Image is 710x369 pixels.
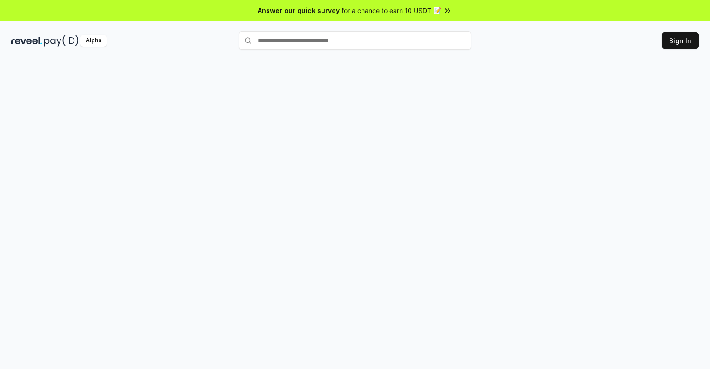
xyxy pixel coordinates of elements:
[258,6,340,15] span: Answer our quick survey
[44,35,79,47] img: pay_id
[80,35,107,47] div: Alpha
[662,32,699,49] button: Sign In
[11,35,42,47] img: reveel_dark
[342,6,441,15] span: for a chance to earn 10 USDT 📝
